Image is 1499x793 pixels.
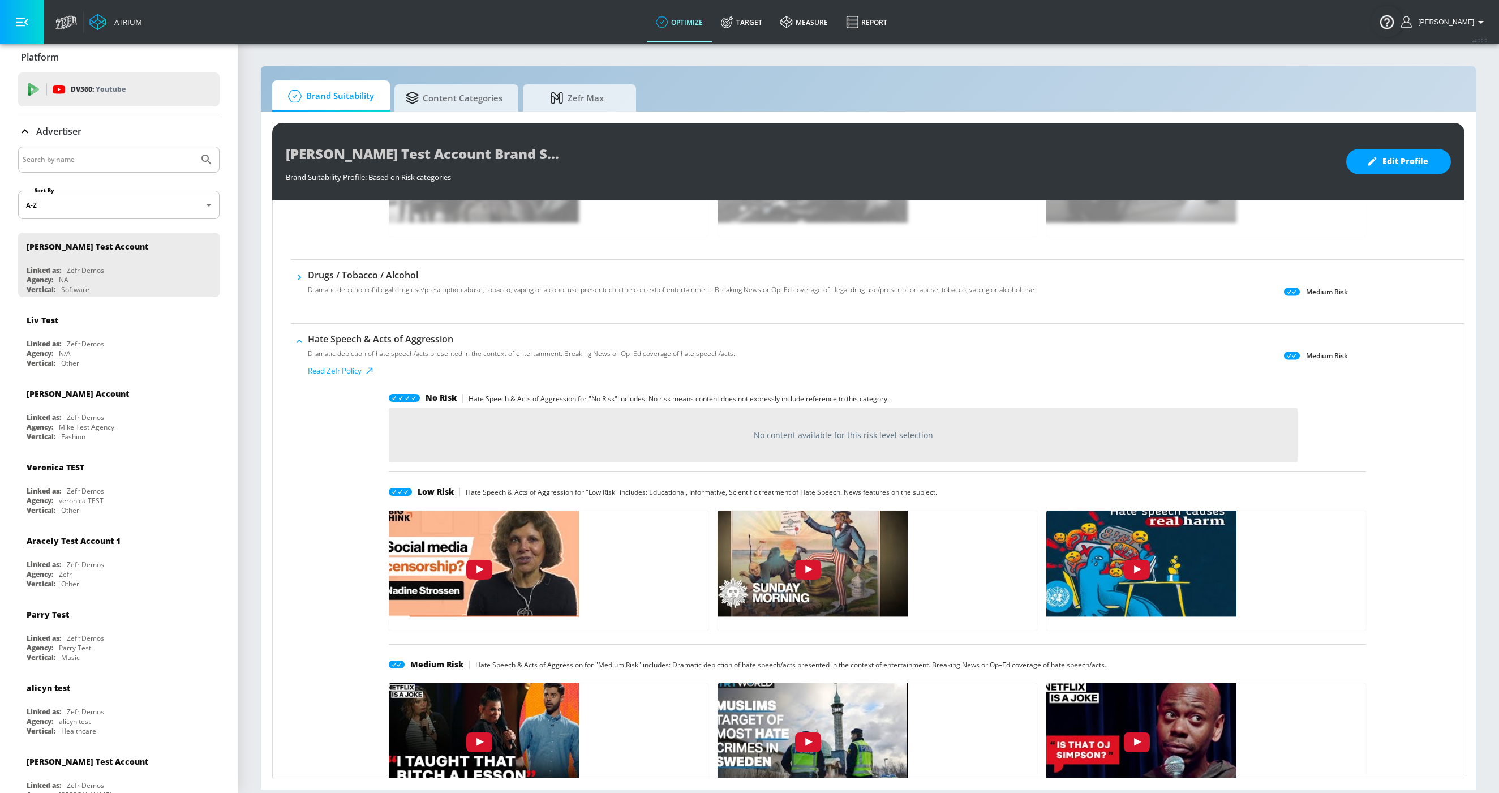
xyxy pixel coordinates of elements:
[389,511,708,631] button: bBDFowUx668
[67,560,104,569] div: Zefr Demos
[27,422,53,432] div: Agency:
[1472,37,1488,44] span: v 4.22.2
[534,84,620,112] span: Zefr Max
[647,2,712,42] a: optimize
[27,643,53,653] div: Agency:
[27,339,61,349] div: Linked as:
[59,422,114,432] div: Mike Test Agency
[27,462,84,473] div: Veronica TEST
[61,505,79,515] div: Other
[96,83,126,95] p: Youtube
[1369,155,1428,169] span: Edit Profile
[61,432,85,441] div: Fashion
[27,633,61,643] div: Linked as:
[67,265,104,275] div: Zefr Demos
[27,388,129,399] div: [PERSON_NAME] Account
[27,781,61,790] div: Linked as:
[18,72,220,106] div: DV360: Youtube
[18,306,220,371] div: Liv TestLinked as:Zefr DemosAgency:N/AVertical:Other
[18,380,220,444] div: [PERSON_NAME] AccountLinked as:Zefr DemosAgency:Mike Test AgencyVertical:Fashion
[27,653,55,662] div: Vertical:
[18,527,220,591] div: Aracely Test Account 1Linked as:Zefr DemosAgency:ZefrVertical:Other
[712,2,771,42] a: Target
[18,674,220,739] div: alicyn testLinked as:Zefr DemosAgency:alicyn testVertical:Healthcare
[27,717,53,726] div: Agency:
[59,569,72,579] div: Zefr
[27,315,58,325] div: Liv Test
[418,486,454,499] h6: Low Risk
[27,349,53,358] div: Agency:
[718,511,1037,631] button: JX-GD4fGFHk
[18,233,220,297] div: [PERSON_NAME] Test AccountLinked as:Zefr DemosAgency:NAVertical:Software
[67,486,104,496] div: Zefr Demos
[469,661,1106,669] p: Hate Speech & Acts of Aggression for "Medium Risk" includes: Dramatic depiction of hate speech/ac...
[67,339,104,349] div: Zefr Demos
[27,726,55,736] div: Vertical:
[61,726,96,736] div: Healthcare
[27,285,55,294] div: Vertical:
[27,609,69,620] div: Parry Test
[27,241,148,252] div: [PERSON_NAME] Test Account
[61,653,80,662] div: Music
[1306,350,1348,362] p: Medium Risk
[1306,286,1348,298] p: Medium Risk
[67,413,104,422] div: Zefr Demos
[27,486,61,496] div: Linked as:
[67,781,104,790] div: Zefr Demos
[837,2,896,42] a: Report
[18,601,220,665] div: Parry TestLinked as:Zefr DemosAgency:Parry TestVertical:Music
[462,395,889,403] p: Hate Speech & Acts of Aggression for "No Risk" includes: No risk means content does not expressly...
[61,358,79,368] div: Other
[27,579,55,589] div: Vertical:
[1401,15,1488,29] button: [PERSON_NAME]
[59,643,91,653] div: Parry Test
[708,677,908,789] img: 1Av4BZ3-ftQ
[27,432,55,441] div: Vertical:
[18,115,220,147] div: Advertiser
[308,285,1036,295] p: Dramatic depiction of illegal drug use/prescription abuse, tobacco, vaping or alcohol use present...
[27,358,55,368] div: Vertical:
[308,366,735,376] a: Read Zefr Policy
[1046,511,1366,631] div: bQeoUQa3MiU
[18,453,220,518] div: Veronica TESTLinked as:Zefr DemosAgency:veronica TESTVertical:Other
[27,535,121,546] div: Aracely Test Account 1
[308,333,735,345] h6: Hate Speech & Acts of Aggression
[18,191,220,219] div: A-Z
[284,83,374,110] span: Brand Suitability
[23,152,194,167] input: Search by name
[771,2,837,42] a: measure
[59,275,68,285] div: NA
[426,392,457,405] h6: No Risk
[27,265,61,275] div: Linked as:
[89,14,142,31] a: Atrium
[27,756,148,767] div: [PERSON_NAME] Test Account
[406,84,502,112] span: Content Categories
[27,496,53,505] div: Agency:
[110,17,142,27] div: Atrium
[308,333,735,376] div: Hate Speech & Acts of AggressionDramatic depiction of hate speech/acts presented in the context o...
[59,349,71,358] div: N/A
[1346,149,1451,174] button: Edit Profile
[286,166,1335,182] div: Brand Suitability Profile: Based on Risk categories
[67,707,104,717] div: Zefr Demos
[459,488,937,496] p: Hate Speech & Acts of Aggression for "Low Risk" includes: Educational, Informative, Scientific tr...
[27,413,61,422] div: Linked as:
[59,717,91,726] div: alicyn test
[380,504,579,616] img: bBDFowUx668
[61,285,89,294] div: Software
[32,187,57,194] label: Sort By
[18,41,220,73] div: Platform
[308,269,1036,281] h6: Drugs / Tobacco / Alcohol
[59,496,104,505] div: veronica TEST
[27,707,61,717] div: Linked as:
[27,505,55,515] div: Vertical:
[308,269,1036,302] div: Drugs / Tobacco / AlcoholDramatic depiction of illegal drug use/prescription abuse, tobacco, vapi...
